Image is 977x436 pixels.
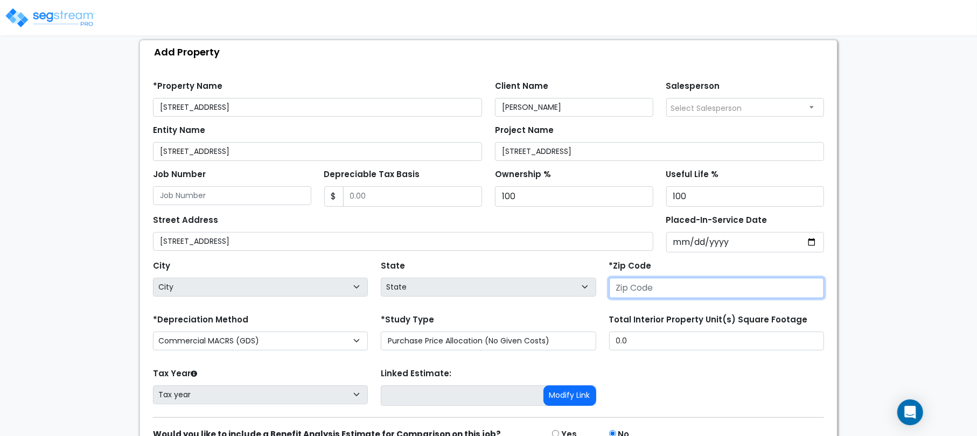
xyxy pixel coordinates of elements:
[153,368,197,380] label: Tax Year
[153,232,653,251] input: Street Address
[153,186,311,205] input: Job Number
[671,103,742,114] span: Select Salesperson
[666,186,825,207] input: Useful Life %
[609,278,824,298] input: Zip Code
[343,186,483,207] input: 0.00
[153,124,205,137] label: Entity Name
[153,314,248,326] label: *Depreciation Method
[666,80,720,93] label: Salesperson
[381,368,451,380] label: Linked Estimate:
[324,168,420,181] label: Depreciable Tax Basis
[666,214,767,227] label: Placed-In-Service Date
[324,186,344,207] span: $
[495,168,551,181] label: Ownership %
[609,314,808,326] label: Total Interior Property Unit(s) Square Footage
[495,186,653,207] input: Ownership %
[381,260,405,272] label: State
[495,80,548,93] label: Client Name
[153,98,482,117] input: Property Name
[495,142,824,161] input: Project Name
[381,314,434,326] label: *Study Type
[153,214,218,227] label: Street Address
[153,260,170,272] label: City
[495,98,653,117] input: Client Name
[495,124,554,137] label: Project Name
[666,168,719,181] label: Useful Life %
[153,80,222,93] label: *Property Name
[153,142,482,161] input: Entity Name
[4,7,96,29] img: logo_pro_r.png
[153,168,206,181] label: Job Number
[145,40,837,64] div: Add Property
[897,399,923,425] div: Open Intercom Messenger
[609,332,824,350] input: total square foot
[609,260,652,272] label: *Zip Code
[543,385,596,406] button: Modify Link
